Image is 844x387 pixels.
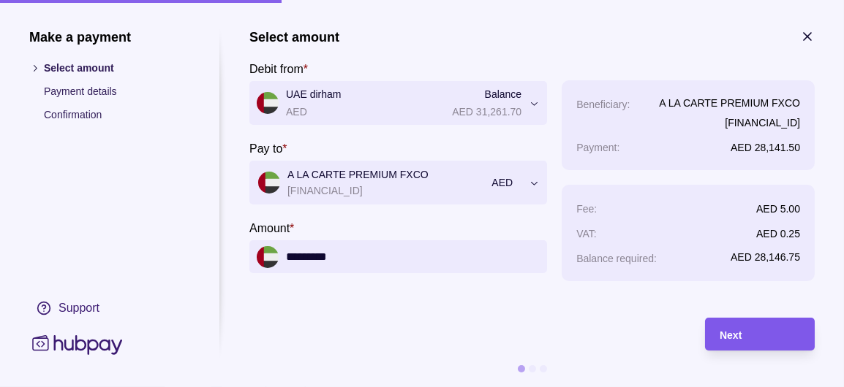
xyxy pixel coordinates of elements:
[249,139,287,157] label: Pay to
[59,300,99,316] div: Support
[576,228,597,240] p: VAT :
[731,251,800,263] p: AED 28,146.75
[29,29,190,45] h1: Make a payment
[249,222,290,234] p: Amount
[29,293,190,323] a: Support
[576,253,657,264] p: Balance required :
[258,172,280,193] img: ae
[576,99,630,110] p: Beneficiary :
[576,203,597,215] p: Fee :
[659,115,800,131] p: [FINANCIAL_ID]
[287,166,484,183] p: A LA CARTE PREMIUM FXCO
[756,203,800,215] p: AED 5.00
[249,219,294,237] label: Amount
[249,60,308,77] label: Debit from
[249,63,304,75] p: Debit from
[720,329,742,341] span: Next
[705,318,815,350] button: Next
[249,29,339,45] h1: Select amount
[731,142,800,153] p: AED 28,141.50
[576,142,619,153] p: Payment :
[756,228,800,240] p: AED 0.25
[257,246,279,268] img: ae
[44,107,190,123] p: Confirmation
[249,142,282,155] p: Pay to
[286,240,540,273] input: amount
[659,95,800,111] p: A LA CARTE PREMIUM FXCO
[44,83,190,99] p: Payment details
[44,60,190,76] p: Select amount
